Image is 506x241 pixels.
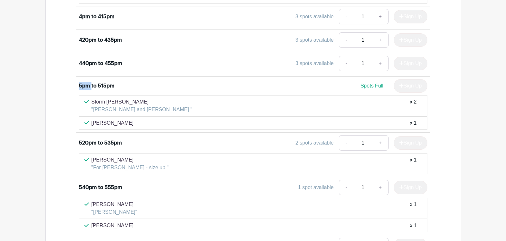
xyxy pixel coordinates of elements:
a: + [372,32,388,48]
p: [PERSON_NAME] [91,156,169,164]
div: x 1 [410,222,416,229]
div: 5pm to 515pm [79,82,115,90]
p: "[PERSON_NAME] and [PERSON_NAME] " [91,106,193,113]
div: 540pm to 555pm [79,184,122,191]
p: "For [PERSON_NAME] - size up " [91,164,169,171]
a: + [372,180,388,195]
a: + [372,135,388,151]
div: 3 spots available [296,13,334,21]
div: x 1 [410,201,416,216]
div: 440pm to 455pm [79,60,122,67]
div: x 1 [410,156,416,171]
div: 1 spot available [298,184,334,191]
a: - [339,9,354,24]
div: 520pm to 535pm [79,139,122,147]
p: [PERSON_NAME] [91,222,134,229]
div: 3 spots available [296,60,334,67]
p: "[PERSON_NAME]" [91,208,137,216]
span: Spots Full [360,83,383,88]
a: - [339,180,354,195]
div: x 1 [410,119,416,127]
div: 420pm to 435pm [79,36,122,44]
div: 2 spots available [296,139,334,147]
a: + [372,56,388,71]
p: [PERSON_NAME] [91,201,137,208]
div: 3 spots available [296,36,334,44]
div: 4pm to 415pm [79,13,115,21]
a: + [372,9,388,24]
div: x 2 [410,98,416,113]
p: Storm [PERSON_NAME] [91,98,193,106]
a: - [339,56,354,71]
a: - [339,135,354,151]
a: - [339,32,354,48]
p: [PERSON_NAME] [91,119,134,127]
